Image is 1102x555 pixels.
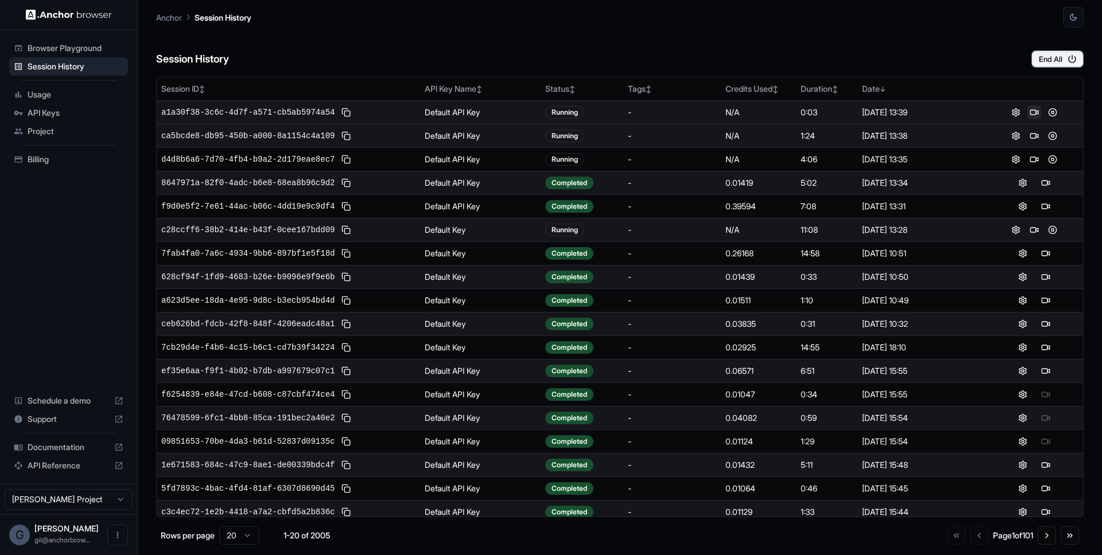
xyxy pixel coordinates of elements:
[725,459,791,471] div: 0.01432
[725,248,791,259] div: 0.26168
[862,295,981,306] div: [DATE] 10:49
[545,177,593,189] div: Completed
[107,525,128,545] button: Open menu
[161,412,335,424] span: 76478599-6fc1-4bb8-85ca-191bec2a40e2
[862,224,981,236] div: [DATE] 13:28
[28,61,123,72] span: Session History
[725,389,791,400] div: 0.01047
[420,500,541,523] td: Default API Key
[628,154,716,165] div: -
[420,335,541,359] td: Default Key
[628,83,716,95] div: Tags
[545,412,593,424] div: Completed
[161,107,335,118] span: a1a30f38-3c6c-4d7f-a571-cb5ab5974a54
[28,126,123,137] span: Project
[28,395,110,407] span: Schedule a demo
[993,530,1033,541] div: Page 1 of 101
[545,482,593,495] div: Completed
[420,359,541,382] td: Default API Key
[161,318,335,330] span: ceb626bd-fdcb-42f8-848f-4206eadc48a1
[725,154,791,165] div: N/A
[545,247,593,260] div: Completed
[862,177,981,189] div: [DATE] 13:34
[545,388,593,401] div: Completed
[862,201,981,212] div: [DATE] 13:31
[862,389,981,400] div: [DATE] 15:55
[545,294,593,307] div: Completed
[628,318,716,330] div: -
[628,224,716,236] div: -
[28,42,123,54] span: Browser Playground
[725,201,791,212] div: 0.39594
[420,453,541,476] td: Default API Key
[545,106,584,119] div: Running
[628,412,716,424] div: -
[862,506,981,518] div: [DATE] 15:44
[628,483,716,494] div: -
[420,241,541,265] td: Default Key
[628,506,716,518] div: -
[725,436,791,447] div: 0.01124
[161,389,335,400] span: f6254839-e84e-47cd-b608-c87cbf474ce4
[26,9,112,20] img: Anchor Logo
[9,525,30,545] div: G
[880,85,886,93] span: ↓
[9,410,128,428] div: Support
[801,365,852,377] div: 6:51
[725,107,791,118] div: N/A
[420,265,541,288] td: Default Key
[425,83,536,95] div: API Key Name
[801,224,852,236] div: 11:08
[628,248,716,259] div: -
[420,312,541,335] td: Default Key
[420,382,541,406] td: Default API Key
[156,51,229,68] h6: Session History
[420,476,541,500] td: Default API Key
[801,389,852,400] div: 0:34
[628,436,716,447] div: -
[725,365,791,377] div: 0.06571
[156,11,182,24] p: Anchor
[1031,50,1084,68] button: End All
[9,392,128,410] div: Schedule a demo
[801,107,852,118] div: 0:03
[545,435,593,448] div: Completed
[801,201,852,212] div: 7:08
[420,147,541,171] td: Default API Key
[801,177,852,189] div: 5:02
[628,365,716,377] div: -
[9,104,128,122] div: API Keys
[725,271,791,283] div: 0.01439
[28,460,110,471] span: API Reference
[161,459,335,471] span: 1e671583-684c-47c9-8ae1-de00339bdc4f
[725,177,791,189] div: 0.01419
[161,201,335,212] span: f9d0e5f2-7e61-44ac-b06c-4dd19e9c9df4
[725,130,791,142] div: N/A
[862,318,981,330] div: [DATE] 10:32
[628,271,716,283] div: -
[195,11,251,24] p: Session History
[862,83,981,95] div: Date
[161,224,335,236] span: c28ccff6-38b2-414e-b43f-0cee167bdd09
[628,459,716,471] div: -
[801,154,852,165] div: 4:06
[862,459,981,471] div: [DATE] 15:48
[28,89,123,100] span: Usage
[420,171,541,194] td: Default API Key
[801,318,852,330] div: 0:31
[801,412,852,424] div: 0:59
[545,224,584,236] div: Running
[28,154,123,165] span: Billing
[832,85,838,93] span: ↕
[28,413,110,425] span: Support
[862,412,981,424] div: [DATE] 15:54
[545,318,593,330] div: Completed
[628,177,716,189] div: -
[801,342,852,353] div: 14:55
[628,389,716,400] div: -
[9,456,128,475] div: API Reference
[476,85,482,93] span: ↕
[161,506,335,518] span: c3c4ec72-1e2b-4418-a7a2-cbfd5a2b836c
[725,295,791,306] div: 0.01511
[725,318,791,330] div: 0.03835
